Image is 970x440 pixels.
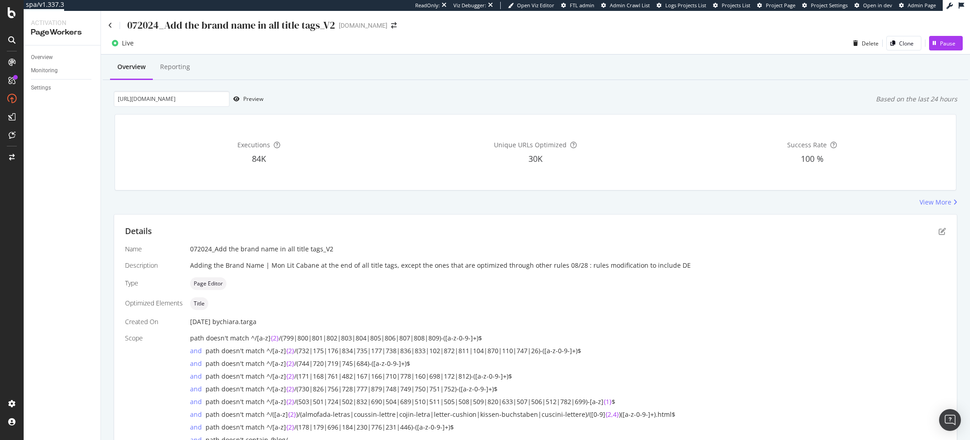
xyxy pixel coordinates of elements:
div: and [190,359,206,368]
span: {2} [286,423,294,431]
div: Overview [117,62,146,71]
div: Scope [125,334,183,343]
span: path doesn't match ^/[a-z] [206,385,286,393]
div: and [190,346,206,355]
span: /(799|800|801|802|803|804|805|806|807|808|809)-([a-z-0-9-]+)$ [279,334,482,342]
span: Open in dev [863,2,892,9]
div: PageWorkers [31,27,93,38]
button: Clone [886,36,921,50]
div: neutral label [190,277,226,290]
span: /(744|720|719|745|684)-([a-z-0-9-]+)$ [294,359,410,368]
div: [DATE] [190,317,946,326]
span: path doesn't match ^/[a-z] [190,334,271,342]
span: Executions [237,140,270,149]
span: {2,4} [605,410,619,419]
div: [DOMAIN_NAME] [339,21,387,30]
span: Project Page [766,2,795,9]
span: {1} [603,397,612,406]
span: Open Viz Editor [517,2,554,9]
div: 072024_Add the brand name in all title tags_V2 [190,245,946,254]
span: Logs Projects List [665,2,706,9]
span: Admin Crawl List [610,2,650,9]
div: ReadOnly: [415,2,440,9]
div: and [190,397,206,406]
span: {2} [286,346,294,355]
div: Activation [31,18,93,27]
span: Success Rate [787,140,827,149]
div: and [190,423,206,432]
button: Preview [230,92,263,106]
a: Overview [31,53,94,62]
a: FTL admin [561,2,594,9]
div: Open Intercom Messenger [939,409,961,431]
div: Reporting [160,62,190,71]
div: Description [125,261,183,270]
div: arrow-right-arrow-left [391,22,397,29]
span: path doesn't match ^/([a-z] [206,410,288,419]
a: View More [920,198,957,207]
div: Adding the Brand Name | Mon Lit Cabane at the end of all title tags, except the ones that are opt... [190,261,946,270]
a: Monitoring [31,66,94,75]
span: )([a-z-0-9-]+).html$ [619,410,675,419]
a: Settings [31,83,94,93]
span: Title [194,301,205,306]
span: {2} [286,372,294,380]
span: {2} [288,410,296,419]
input: Preview your optimization on a URL [114,91,230,107]
div: Details [125,225,152,237]
div: Name [125,245,183,254]
div: 072024_Add the brand name in all title tags_V2 [127,18,335,32]
span: path doesn't match ^/[a-z] [206,372,286,380]
span: {2} [286,397,294,406]
div: Overview [31,53,53,62]
div: by chiara.targa [212,317,256,326]
div: Monitoring [31,66,58,75]
a: Admin Page [899,2,936,9]
span: {2} [286,359,294,368]
span: {2} [286,385,294,393]
span: Projects List [722,2,750,9]
span: $ [612,397,615,406]
span: Page Editor [194,281,223,286]
span: {2} [271,334,279,342]
span: /(178|179|696|184|230|776|231|446)-([a-z-0-9-]+)$ [294,423,454,431]
a: Project Page [757,2,795,9]
a: Project Settings [802,2,848,9]
button: Delete [849,36,879,50]
div: Based on the last 24 hours [876,95,957,104]
div: neutral label [190,297,208,310]
a: Open in dev [854,2,892,9]
div: Delete [862,40,879,47]
div: and [190,410,206,419]
div: Pause [940,40,955,47]
div: Type [125,279,183,288]
div: Clone [899,40,914,47]
button: Pause [929,36,963,50]
span: Unique URLs Optimized [494,140,567,149]
div: Optimized Elements [125,299,183,308]
div: Preview [243,95,263,103]
span: 100 % [801,153,824,164]
span: 84K [252,153,266,164]
div: Settings [31,83,51,93]
span: path doesn't match ^/[a-z] [206,359,286,368]
a: Projects List [713,2,750,9]
span: )/(almofada-letras|coussin-lettre|cojin-letra|letter-cushion|kissen-buchstaben|cuscini-lettere)/(... [296,410,605,419]
div: and [190,385,206,394]
span: /(503|501|724|502|832|690|504|689|510|511|505|508|509|820|633|507|506|512|782|699)-[a-z] [294,397,603,406]
span: /(732|175|176|834|735|177|738|836|833|102|872|811|104|870|110|747|26)-([a-z-0-9-]+)$ [294,346,581,355]
div: Live [122,39,134,48]
div: Viz Debugger: [453,2,486,9]
a: Open Viz Editor [508,2,554,9]
span: path doesn't match ^/[a-z] [206,423,286,431]
div: Created On [125,317,183,326]
span: FTL admin [570,2,594,9]
span: Project Settings [811,2,848,9]
span: /(171|168|761|482|167|166|710|778|160|698|172|812)-([a-z-0-9-]+)$ [294,372,512,380]
div: View More [920,198,951,207]
a: Logs Projects List [657,2,706,9]
a: Click to go back [108,22,112,29]
span: path doesn't match ^/[a-z] [206,346,286,355]
a: Admin Crawl List [601,2,650,9]
div: pen-to-square [939,228,946,235]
